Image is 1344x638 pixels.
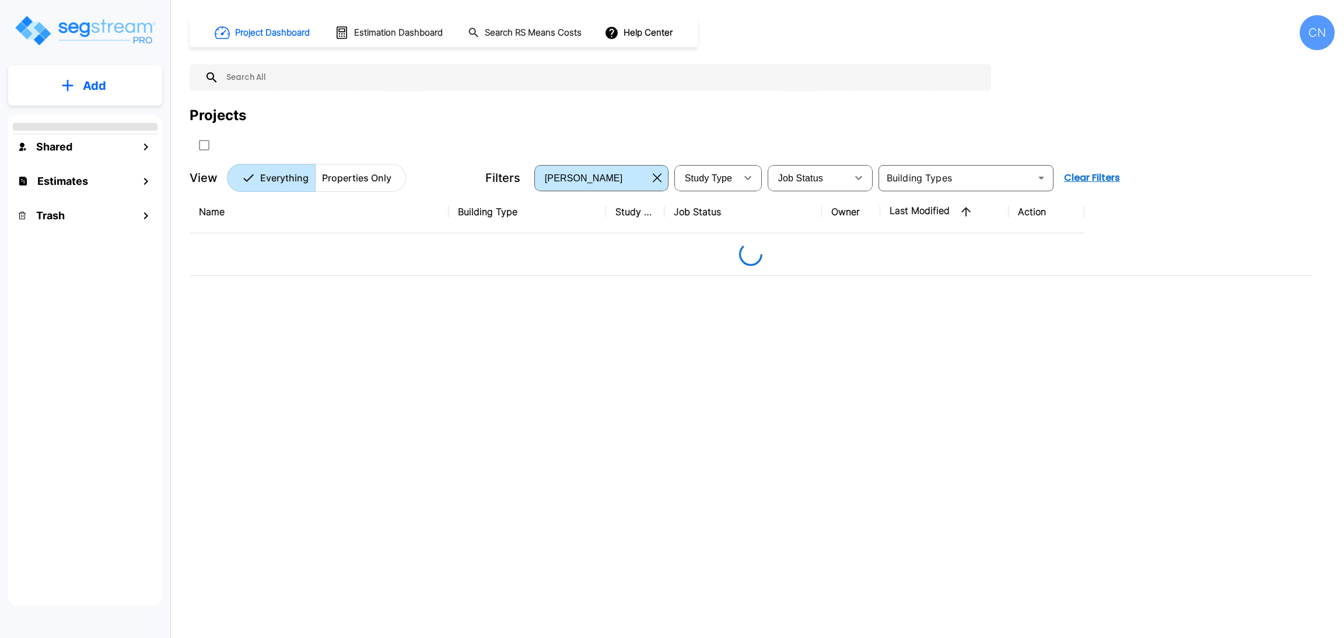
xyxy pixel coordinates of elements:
th: Job Status [664,191,822,233]
div: Platform [227,164,406,192]
h1: Project Dashboard [235,26,310,40]
button: Open [1033,170,1049,186]
button: Project Dashboard [210,20,316,45]
button: Add [8,69,162,103]
p: Everything [260,171,309,185]
button: Clear Filters [1059,166,1125,190]
p: View [190,169,218,187]
button: Properties Only [315,164,406,192]
p: Filters [485,169,520,187]
th: Study Type [606,191,664,233]
input: Building Types [882,170,1031,186]
p: Add [83,77,106,94]
div: Projects [190,105,246,126]
h1: Search RS Means Costs [485,26,582,40]
button: Estimation Dashboard [330,20,449,45]
button: Search RS Means Costs [463,22,588,44]
div: Select [770,162,847,194]
button: Help Center [602,22,677,44]
img: Logo [13,14,156,47]
span: Job Status [778,173,823,183]
div: Select [677,162,736,194]
th: Name [190,191,449,233]
button: Everything [227,164,316,192]
th: Last Modified [880,191,1009,233]
span: Study Type [685,173,732,183]
th: Owner [822,191,880,233]
h1: Estimates [37,173,88,189]
div: CN [1300,15,1335,50]
h1: Trash [36,208,65,223]
div: Select [537,162,648,194]
th: Building Type [449,191,606,233]
th: Action [1009,191,1084,233]
button: SelectAll [192,134,216,157]
h1: Estimation Dashboard [354,26,443,40]
p: Properties Only [322,171,391,185]
input: Search All [219,64,985,91]
h1: Shared [36,139,72,155]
